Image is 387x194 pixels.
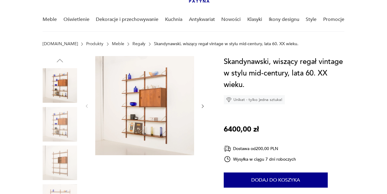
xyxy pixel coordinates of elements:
a: Style [306,8,317,31]
p: Skandynawski, wiszący regał vintage w stylu mid-century, lata 60. XX wieku. [154,42,298,46]
img: Zdjęcie produktu Skandynawski, wiszący regał vintage w stylu mid-century, lata 60. XX wieku. [95,56,194,155]
div: Wysyłka w ciągu 7 dni roboczych [224,156,296,163]
a: [DOMAIN_NAME] [43,42,78,46]
a: Dekoracje i przechowywanie [96,8,158,31]
img: Zdjęcie produktu Skandynawski, wiszący regał vintage w stylu mid-century, lata 60. XX wieku. [43,68,77,103]
img: Zdjęcie produktu Skandynawski, wiszący regał vintage w stylu mid-century, lata 60. XX wieku. [43,107,77,142]
a: Oświetlenie [63,8,89,31]
a: Antykwariat [189,8,215,31]
button: Dodaj do koszyka [224,172,328,188]
h1: Skandynawski, wiszący regał vintage w stylu mid-century, lata 60. XX wieku. [224,56,344,91]
a: Kuchnia [165,8,182,31]
img: Ikona diamentu [226,97,232,102]
a: Regały [132,42,145,46]
img: Zdjęcie produktu Skandynawski, wiszący regał vintage w stylu mid-century, lata 60. XX wieku. [43,145,77,180]
a: Ikony designu [269,8,299,31]
div: Dostawa od 200,00 PLN [224,145,296,152]
a: Nowości [221,8,241,31]
a: Promocje [323,8,344,31]
a: Klasyki [247,8,262,31]
a: Meble [112,42,124,46]
div: Unikat - tylko jedna sztuka! [224,95,285,104]
img: Ikona dostawy [224,145,231,152]
p: 6400,00 zł [224,124,259,135]
a: Produkty [86,42,103,46]
a: Meble [43,8,57,31]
